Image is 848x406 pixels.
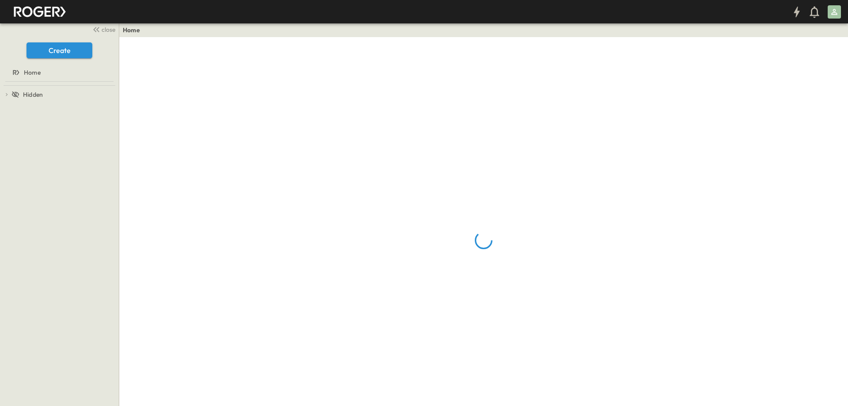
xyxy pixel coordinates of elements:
[24,68,41,77] span: Home
[89,23,117,35] button: close
[23,90,43,99] span: Hidden
[102,25,115,34] span: close
[26,42,92,58] button: Create
[123,26,145,34] nav: breadcrumbs
[2,66,115,79] a: Home
[123,26,140,34] a: Home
